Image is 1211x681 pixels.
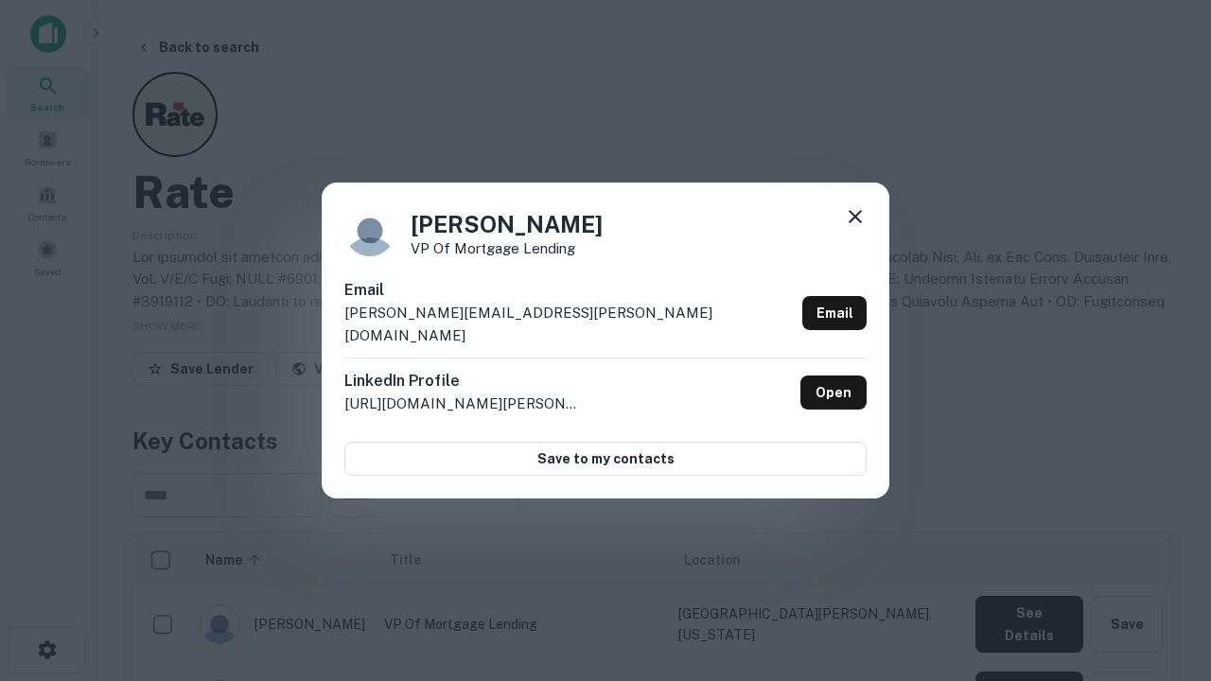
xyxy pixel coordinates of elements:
img: 9c8pery4andzj6ohjkjp54ma2 [344,205,395,256]
p: [URL][DOMAIN_NAME][PERSON_NAME] [344,393,581,415]
button: Save to my contacts [344,442,867,476]
a: Open [800,375,867,410]
h4: [PERSON_NAME] [411,207,603,241]
h6: Email [344,279,795,302]
p: [PERSON_NAME][EMAIL_ADDRESS][PERSON_NAME][DOMAIN_NAME] [344,302,795,346]
p: VP of Mortgage Lending [411,241,603,255]
a: Email [802,296,867,330]
iframe: Chat Widget [1116,530,1211,620]
h6: LinkedIn Profile [344,370,581,393]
